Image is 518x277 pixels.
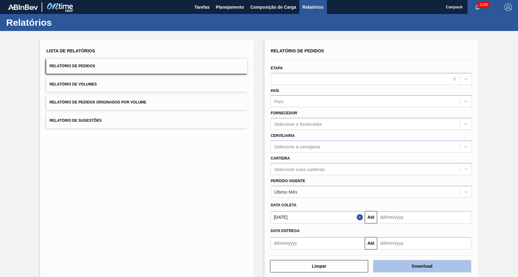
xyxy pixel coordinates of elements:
button: Até [365,237,377,249]
label: Período Vigente [271,179,305,183]
label: Etapa [271,66,283,70]
span: Relatório de Pedidos [49,64,95,68]
input: dd/mm/yyyy [271,237,365,249]
input: dd/mm/yyyy [377,237,471,249]
button: Até [365,211,377,223]
button: Relatório de Sugestões [46,113,247,128]
label: Cervejaria [271,134,295,138]
button: Download [373,260,471,272]
div: Selecione o fornecedor [274,121,322,127]
img: Logout [504,3,512,11]
span: Lista de Relatórios [46,48,95,53]
span: 1238 [478,1,489,8]
button: Relatório de Pedidos Originados por Volume [46,95,247,110]
span: Tarefas [194,3,209,11]
span: Relatórios [302,3,323,11]
label: Fornecedor [271,111,297,115]
button: Close [357,211,365,223]
span: Planejamento [216,3,244,11]
button: Relatório de Volumes [46,77,247,92]
span: Composição de Carga [250,3,296,11]
h1: Relatórios [6,19,116,26]
label: País [271,89,279,93]
img: TNhmsLtSVTkK8tSr43FrP2fwEKptu5GPRR3wAAAABJRU5ErkJggg== [8,4,38,10]
input: dd/mm/yyyy [271,211,365,223]
div: País [274,99,283,104]
span: Relatório de Sugestões [49,118,101,123]
span: Data entrega [271,229,300,233]
span: Relatório de Pedidos [271,48,324,53]
button: Notificações [467,3,487,11]
button: Relatório de Pedidos [46,59,247,74]
span: Data coleta [271,203,296,207]
div: Selecione suas carteiras [274,166,325,172]
div: Selecione a cervejaria [274,144,320,149]
input: dd/mm/yyyy [377,211,471,223]
span: Relatório de Volumes [49,82,97,86]
button: Limpar [270,260,368,272]
div: Último Mês [274,189,297,194]
label: Carteira [271,156,290,160]
span: Relatório de Pedidos Originados por Volume [49,100,146,104]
